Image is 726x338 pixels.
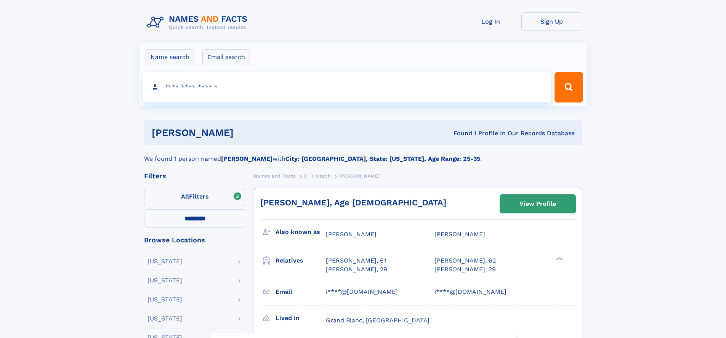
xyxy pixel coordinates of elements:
[146,49,194,65] label: Name search
[254,171,296,181] a: Names and Facts
[304,173,308,179] span: C
[500,195,575,213] a: View Profile
[555,72,583,103] button: Search Button
[434,265,496,274] a: [PERSON_NAME], 29
[276,312,326,325] h3: Lived in
[260,198,446,207] a: [PERSON_NAME], Age [DEMOGRAPHIC_DATA]
[221,155,272,162] b: [PERSON_NAME]
[152,128,344,138] h1: [PERSON_NAME]
[144,173,246,179] div: Filters
[144,237,246,243] div: Browse Locations
[343,129,575,138] div: Found 1 Profile In Our Records Database
[276,226,326,239] h3: Also known as
[316,173,330,179] span: Czech
[285,155,480,162] b: City: [GEOGRAPHIC_DATA], State: [US_STATE], Age Range: 25-35
[304,171,308,181] a: C
[326,231,377,238] span: [PERSON_NAME]
[460,12,521,31] a: Log In
[181,193,189,200] span: All
[434,231,485,238] span: [PERSON_NAME]
[521,12,582,31] a: Sign Up
[144,12,254,33] img: Logo Names and Facts
[202,49,250,65] label: Email search
[339,173,380,179] span: [PERSON_NAME]
[144,188,246,206] label: Filters
[147,316,182,322] div: [US_STATE]
[276,285,326,298] h3: Email
[147,296,182,303] div: [US_STATE]
[326,265,387,274] a: [PERSON_NAME], 29
[147,277,182,284] div: [US_STATE]
[144,145,582,163] div: We found 1 person named with .
[326,317,430,324] span: Grand Blanc, [GEOGRAPHIC_DATA]
[147,258,182,264] div: [US_STATE]
[316,171,330,181] a: Czech
[326,256,386,265] a: [PERSON_NAME], 61
[276,254,326,267] h3: Relatives
[519,195,556,213] div: View Profile
[554,256,563,261] div: ❯
[434,256,496,265] a: [PERSON_NAME], 62
[143,72,551,103] input: search input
